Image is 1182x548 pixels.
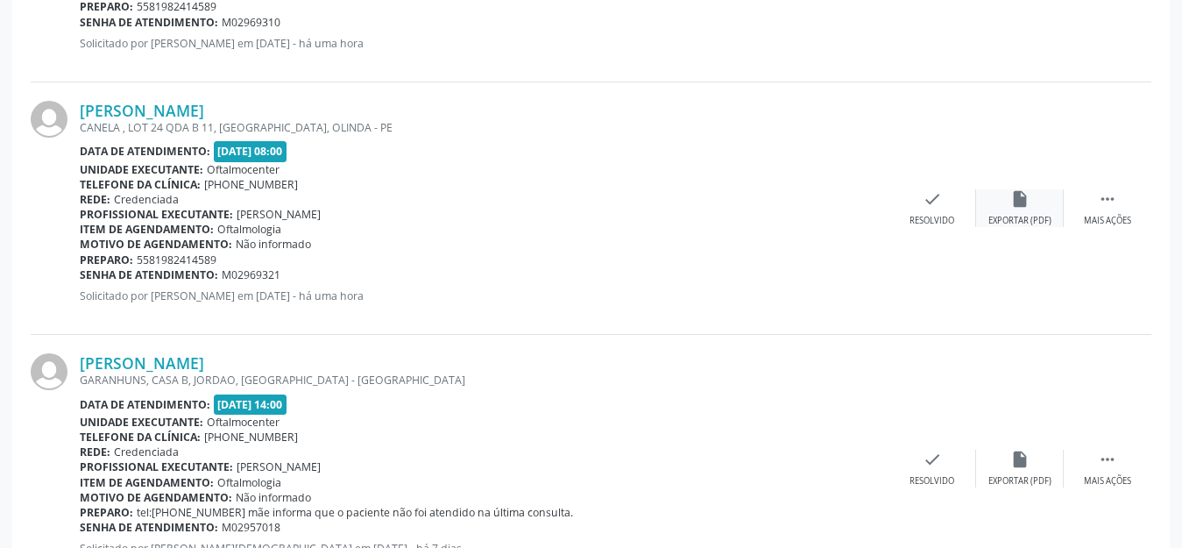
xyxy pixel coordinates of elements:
p: Solicitado por [PERSON_NAME] em [DATE] - há uma hora [80,288,888,303]
b: Senha de atendimento: [80,15,218,30]
span: [PERSON_NAME] [237,207,321,222]
a: [PERSON_NAME] [80,353,204,373]
div: CANELA , LOT 24 QDA B 11, [GEOGRAPHIC_DATA], OLINDA - PE [80,120,888,135]
i:  [1098,450,1117,469]
b: Telefone da clínica: [80,177,201,192]
i:  [1098,189,1117,209]
b: Rede: [80,192,110,207]
span: M02969310 [222,15,280,30]
b: Data de atendimento: [80,397,210,412]
span: Credenciada [114,445,179,459]
span: tel:[PHONE_NUMBER] mãe informa que o paciente não foi atendido na última consulta. [137,505,573,520]
b: Unidade executante: [80,162,203,177]
div: Resolvido [910,475,954,488]
div: Exportar (PDF) [988,215,1051,227]
b: Telefone da clínica: [80,430,201,445]
b: Motivo de agendamento: [80,490,232,505]
b: Rede: [80,445,110,459]
span: [PHONE_NUMBER] [204,177,298,192]
span: Oftalmocenter [207,162,280,177]
i: check [923,189,942,209]
span: 5581982414589 [137,253,216,267]
span: Não informado [236,237,311,252]
span: M02957018 [222,520,280,535]
div: Exportar (PDF) [988,475,1051,488]
i: insert_drive_file [1010,450,1030,469]
b: Senha de atendimento: [80,520,218,535]
b: Unidade executante: [80,415,203,430]
b: Preparo: [80,505,133,520]
span: Oftalmocenter [207,415,280,430]
i: insert_drive_file [1010,189,1030,209]
div: Resolvido [910,215,954,227]
b: Motivo de agendamento: [80,237,232,252]
i: check [923,450,942,469]
b: Data de atendimento: [80,144,210,159]
span: Oftalmologia [217,222,281,237]
span: Credenciada [114,192,179,207]
span: Não informado [236,490,311,505]
b: Senha de atendimento: [80,267,218,282]
span: [DATE] 14:00 [214,395,287,415]
b: Preparo: [80,253,133,267]
b: Profissional executante: [80,207,233,222]
div: Mais ações [1084,215,1131,227]
div: Mais ações [1084,475,1131,488]
span: Oftalmologia [217,475,281,490]
p: Solicitado por [PERSON_NAME] em [DATE] - há uma hora [80,36,888,51]
span: M02969321 [222,267,280,282]
b: Profissional executante: [80,459,233,474]
b: Item de agendamento: [80,475,214,490]
span: [DATE] 08:00 [214,141,287,161]
span: [PHONE_NUMBER] [204,430,298,445]
img: img [31,101,67,138]
a: [PERSON_NAME] [80,101,204,120]
div: GARANHUNS, CASA B, JORDAO, [GEOGRAPHIC_DATA] - [GEOGRAPHIC_DATA] [80,373,888,388]
span: [PERSON_NAME] [237,459,321,474]
b: Item de agendamento: [80,222,214,237]
img: img [31,353,67,390]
